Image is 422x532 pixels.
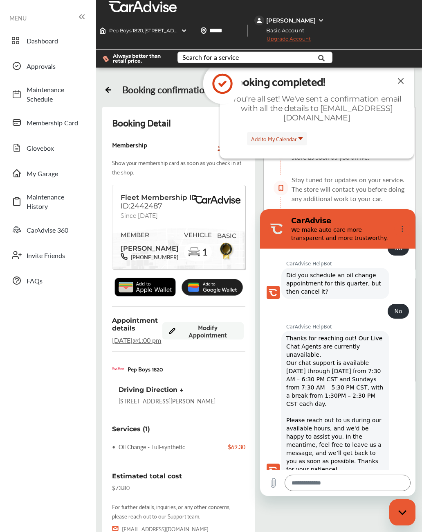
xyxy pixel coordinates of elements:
[218,242,236,261] img: BasicBadge.31956f0b.svg
[255,26,310,35] span: Basic Account
[221,443,245,451] div: $69.30
[292,175,404,203] span: Stay tuned for updates on your service. The store will contact you before doing any additional wo...
[112,502,245,521] div: For further details, inquiries, or any other concerns, please reach out to our Support team.
[184,231,212,239] span: VEHICLE
[109,27,289,34] span: Pep Boys 1820 , [STREET_ADDRESS][PERSON_NAME] CAPE CORAL , FL 33990
[121,201,162,211] span: ID:2442487
[27,61,84,71] span: Approvals
[112,484,130,492] div: $73.80
[112,525,119,532] img: icon_email.5572a086.svg
[99,27,106,34] img: header-home-logo.8d720a4f.svg
[128,364,163,374] p: Pep Boys 1820
[7,244,88,266] a: Invite Friends
[7,81,88,108] a: Maintenance Schedule
[128,253,178,261] span: [PHONE_NUMBER]
[27,225,84,235] span: CarAdvise 360
[121,231,179,239] span: MEMBER
[112,443,115,451] span: •
[113,54,164,63] span: Always better than retail price.
[27,251,84,260] span: Invite Friends
[193,196,242,204] img: BasicPremiumLogo.8d547ee0.svg
[389,499,415,525] iframe: Button to launch messaging window, conversation in progress
[187,246,200,259] img: car-basic.192fe7b4.svg
[7,137,88,158] a: Glovebox
[200,27,207,34] img: location_vector.a44bc228.svg
[119,386,184,394] div: Driving Direction ↓
[112,443,185,451] div: Oil Change - Full-synthetic
[396,76,406,86] img: close-icon.a004319c.svg
[7,55,88,77] a: Approvals
[122,84,209,95] div: Booking confirmation
[121,242,179,253] span: [PERSON_NAME]
[138,335,161,345] span: 1:00 pm
[27,36,84,45] span: Dashboard
[112,335,132,345] span: [DATE]
[251,134,297,143] span: Add to My Calendar
[7,219,88,240] a: CarAdvise 360
[7,112,88,133] a: Membership Card
[7,163,88,184] a: My Garage
[27,143,84,153] span: Glovebox
[181,27,187,34] img: header-down-arrow.9dd2ce7d.svg
[119,397,215,405] a: [STREET_ADDRESS][PERSON_NAME]
[121,253,128,260] img: phone-black.37208b07.svg
[103,55,109,62] img: dollor_label_vector.a70140d1.svg
[121,193,197,201] span: Fleet Membership ID
[260,209,415,496] iframe: Messaging window
[202,247,208,257] span: 1
[27,85,84,104] span: Maintenance Schedule
[9,15,27,21] span: MENU
[7,270,88,291] a: FAQs
[27,118,84,127] span: Membership Card
[247,132,307,145] button: Add to My Calendar
[182,279,243,296] img: Add_to_Google_Wallet.5c177d4c.svg
[182,54,239,61] div: Search for a service
[112,425,150,433] div: Services (1)
[121,211,158,217] span: Since [DATE]
[132,335,138,345] span: @
[7,30,88,51] a: Dashboard
[114,278,176,297] img: Add_to_Apple_Wallet.1c29cb02.svg
[112,158,245,177] p: Show your membership card as soon as you check in at the shop.
[179,324,237,338] span: Modify Appointment
[225,94,409,122] div: You're all set! We've sent a confirmation email with all the details to [EMAIL_ADDRESS][DOMAIN_NAME]
[229,71,404,91] div: Booking completed!
[266,17,316,24] div: [PERSON_NAME]
[112,472,182,480] span: Estimated total cost
[217,232,236,240] span: BASIC
[247,25,248,37] img: header-divider.bc55588e.svg
[7,188,88,215] a: Maintenance History
[254,36,311,46] span: Upgrade Account
[112,117,171,128] div: Booking Detail
[27,276,84,285] span: FAQs
[27,192,84,211] span: Maintenance History
[318,17,324,24] img: WGsFRI8htEPBVLJbROoPRyZpYNWhNONpIPPETTm6eUC0GeLEiAAAAAElFTkSuQmCC
[112,363,124,375] img: logo-pepboys.png
[162,322,243,340] button: Modify Appointment
[218,144,245,152] p: See more
[203,63,242,104] img: icon-check-circle.92f6e2ec.svg
[112,317,162,332] span: Appointment details
[254,16,264,25] img: jVpblrzwTbfkPYzPPzSLxeg0AAAAASUVORK5CYII=
[27,169,84,178] span: My Garage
